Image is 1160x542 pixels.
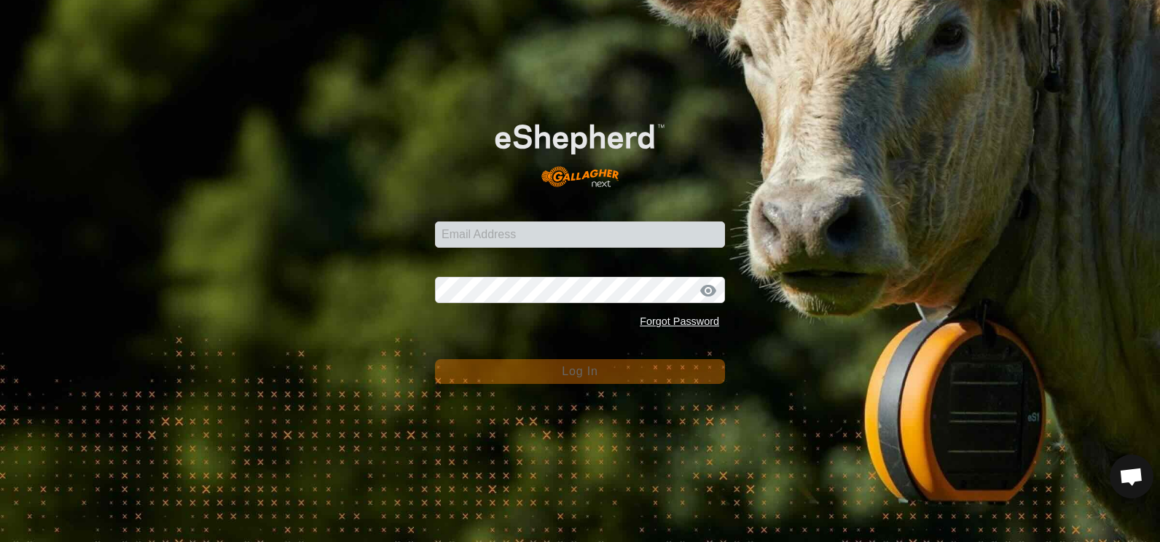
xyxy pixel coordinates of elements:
span: Log In [562,365,597,377]
img: E-shepherd Logo [464,100,696,199]
div: Open chat [1110,455,1153,498]
input: Email Address [435,221,725,248]
a: Forgot Password [640,315,719,327]
button: Log In [435,359,725,384]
